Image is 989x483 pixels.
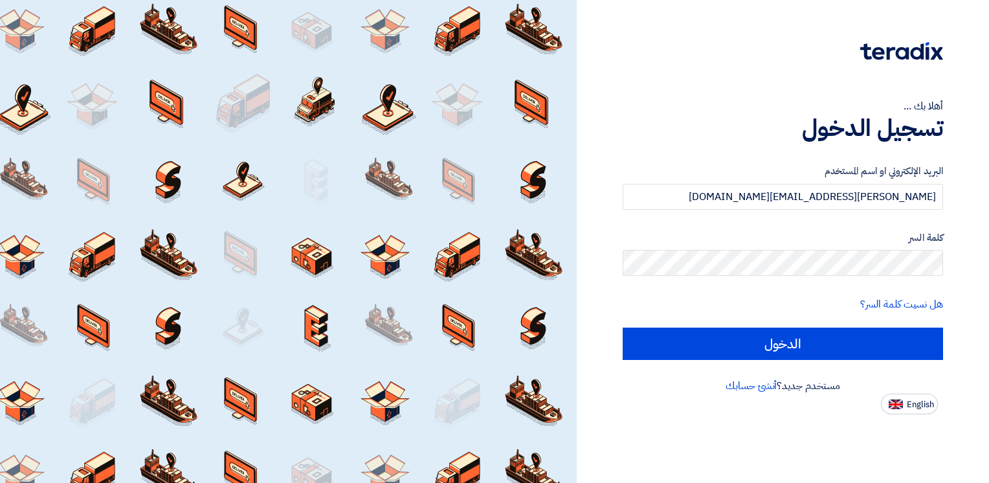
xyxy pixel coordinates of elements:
[623,184,943,210] input: أدخل بريد العمل الإلكتروني او اسم المستخدم الخاص بك ...
[623,230,943,245] label: كلمة السر
[623,328,943,360] input: الدخول
[881,394,938,414] button: English
[860,42,943,60] img: Teradix logo
[726,378,777,394] a: أنشئ حسابك
[623,98,943,114] div: أهلا بك ...
[860,297,943,312] a: هل نسيت كلمة السر؟
[907,400,934,409] span: English
[623,378,943,394] div: مستخدم جديد؟
[623,114,943,142] h1: تسجيل الدخول
[889,399,903,409] img: en-US.png
[623,164,943,179] label: البريد الإلكتروني او اسم المستخدم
